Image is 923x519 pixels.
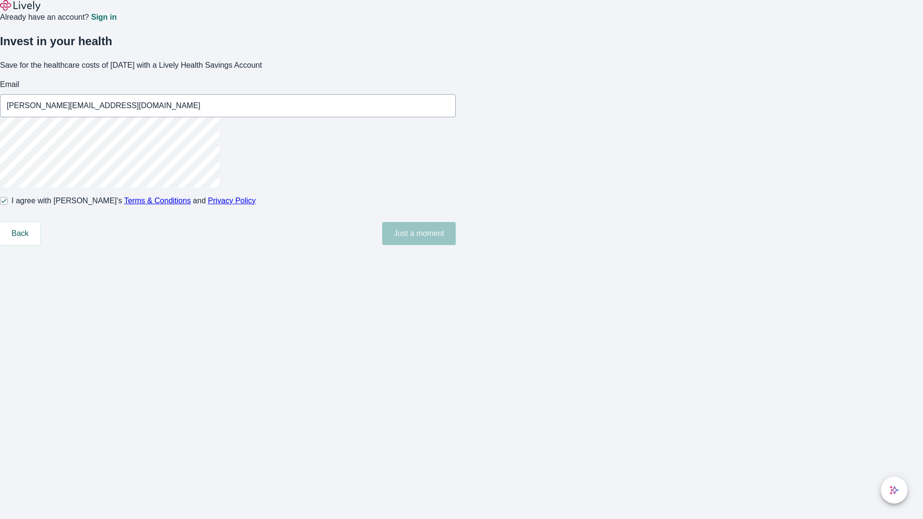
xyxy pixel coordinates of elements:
[91,13,116,21] a: Sign in
[208,197,256,205] a: Privacy Policy
[889,485,899,495] svg: Lively AI Assistant
[124,197,191,205] a: Terms & Conditions
[881,477,908,504] button: chat
[12,195,256,207] span: I agree with [PERSON_NAME]’s and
